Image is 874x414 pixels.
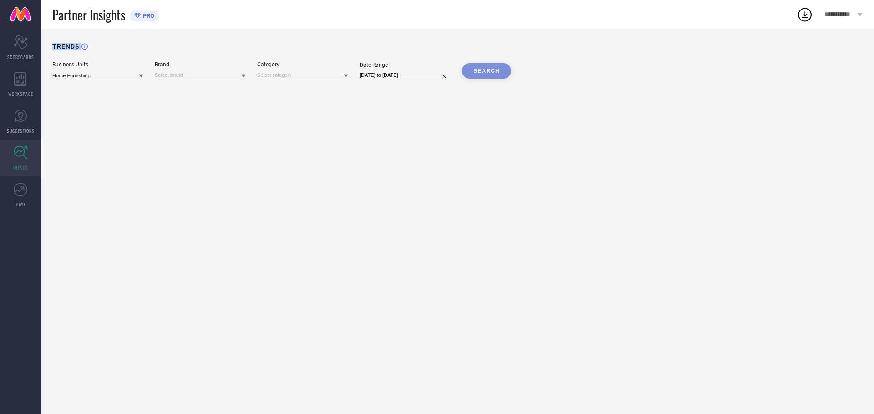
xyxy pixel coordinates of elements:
[7,54,34,60] span: SCORECARDS
[360,70,451,80] input: Select date range
[257,61,348,68] div: Category
[257,70,348,80] input: Select category
[16,201,25,208] span: FWD
[360,62,451,68] div: Date Range
[52,5,125,24] span: Partner Insights
[797,6,813,23] div: Open download list
[52,61,143,68] div: Business Units
[52,43,79,50] h1: TRENDS
[155,61,246,68] div: Brand
[8,90,33,97] span: WORKSPACE
[7,127,35,134] span: SUGGESTIONS
[141,12,154,19] span: PRO
[13,164,28,171] span: TRENDS
[155,70,246,80] input: Select brand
